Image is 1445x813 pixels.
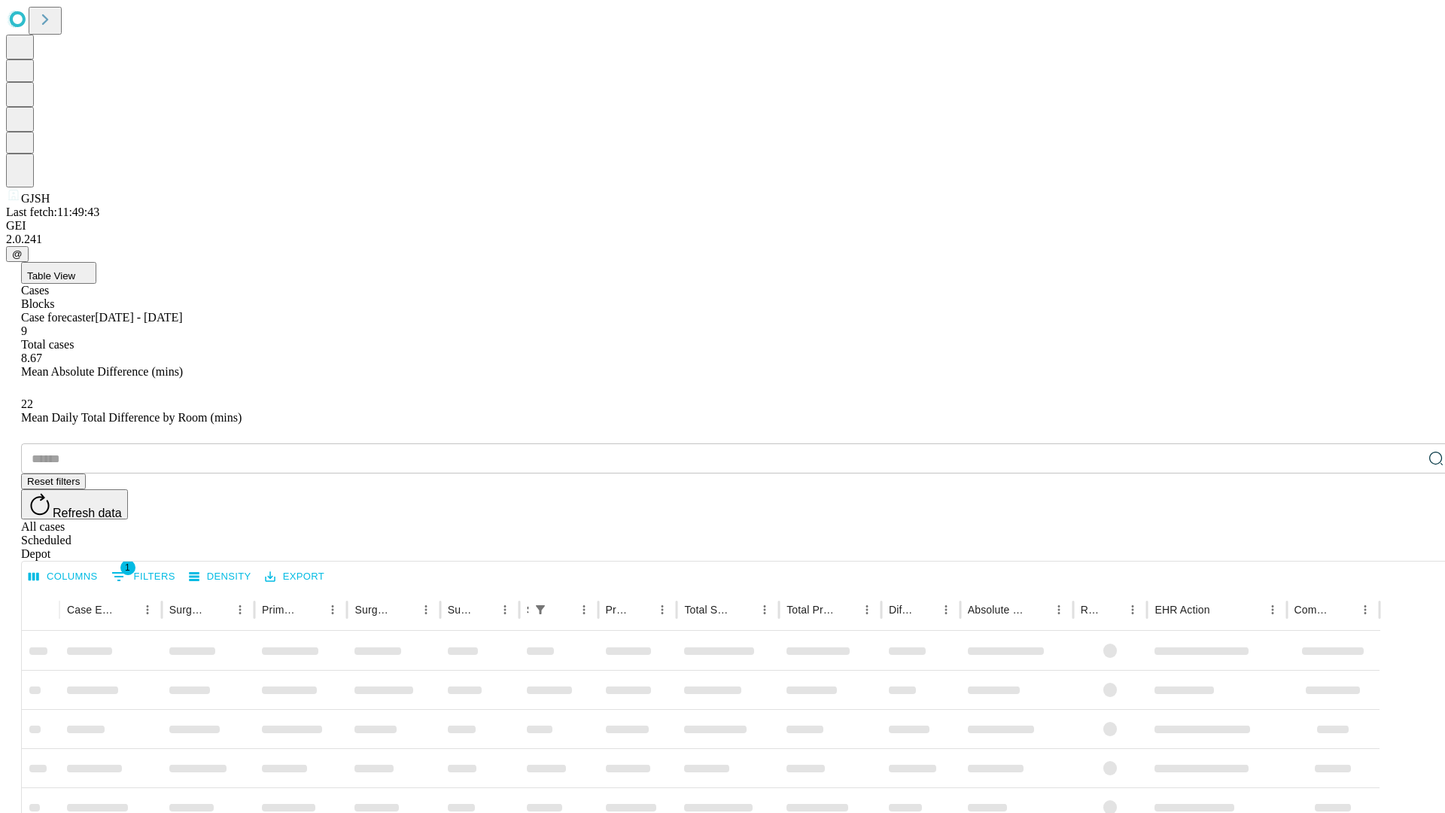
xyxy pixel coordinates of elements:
div: GEI [6,219,1439,233]
span: 8.67 [21,352,42,364]
span: 9 [21,324,27,337]
div: Predicted In Room Duration [606,604,630,616]
button: Menu [1048,599,1069,620]
button: Menu [137,599,158,620]
button: @ [6,246,29,262]
button: Sort [1101,599,1122,620]
span: Mean Absolute Difference (mins) [21,365,183,378]
button: Sort [1027,599,1048,620]
button: Density [185,565,255,589]
button: Menu [1262,599,1283,620]
div: Resolved in EHR [1081,604,1100,616]
button: Menu [935,599,957,620]
button: Menu [856,599,878,620]
span: Reset filters [27,476,80,487]
div: Case Epic Id [67,604,114,616]
button: Sort [116,599,137,620]
span: Case forecaster [21,311,95,324]
button: Show filters [108,565,179,589]
button: Sort [733,599,754,620]
span: Table View [27,270,75,282]
span: @ [12,248,23,260]
button: Refresh data [21,489,128,519]
button: Reset filters [21,473,86,489]
button: Menu [1122,599,1143,620]
button: Sort [1334,599,1355,620]
button: Table View [21,262,96,284]
button: Sort [1212,599,1233,620]
span: 1 [120,560,135,575]
button: Menu [573,599,595,620]
button: Menu [322,599,343,620]
button: Menu [230,599,251,620]
button: Show filters [530,599,551,620]
button: Export [261,565,328,589]
button: Menu [754,599,775,620]
div: 1 active filter [530,599,551,620]
span: [DATE] - [DATE] [95,311,182,324]
button: Sort [301,599,322,620]
button: Menu [415,599,437,620]
div: Primary Service [262,604,300,616]
span: Mean Daily Total Difference by Room (mins) [21,411,242,424]
button: Sort [631,599,652,620]
span: GJSH [21,192,50,205]
div: EHR Action [1154,604,1209,616]
div: Total Scheduled Duration [684,604,732,616]
span: Total cases [21,338,74,351]
button: Sort [394,599,415,620]
div: Absolute Difference [968,604,1026,616]
button: Select columns [25,565,102,589]
div: Difference [889,604,913,616]
button: Sort [552,599,573,620]
button: Sort [835,599,856,620]
button: Sort [473,599,494,620]
button: Menu [494,599,516,620]
div: Comments [1294,604,1332,616]
div: Surgery Name [354,604,392,616]
div: Total Predicted Duration [786,604,834,616]
button: Sort [208,599,230,620]
button: Sort [914,599,935,620]
div: Surgery Date [448,604,472,616]
div: Surgeon Name [169,604,207,616]
div: Scheduled In Room Duration [527,604,528,616]
button: Menu [1355,599,1376,620]
span: Last fetch: 11:49:43 [6,206,99,218]
span: Refresh data [53,507,122,519]
span: 22 [21,397,33,410]
div: 2.0.241 [6,233,1439,246]
button: Menu [652,599,673,620]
